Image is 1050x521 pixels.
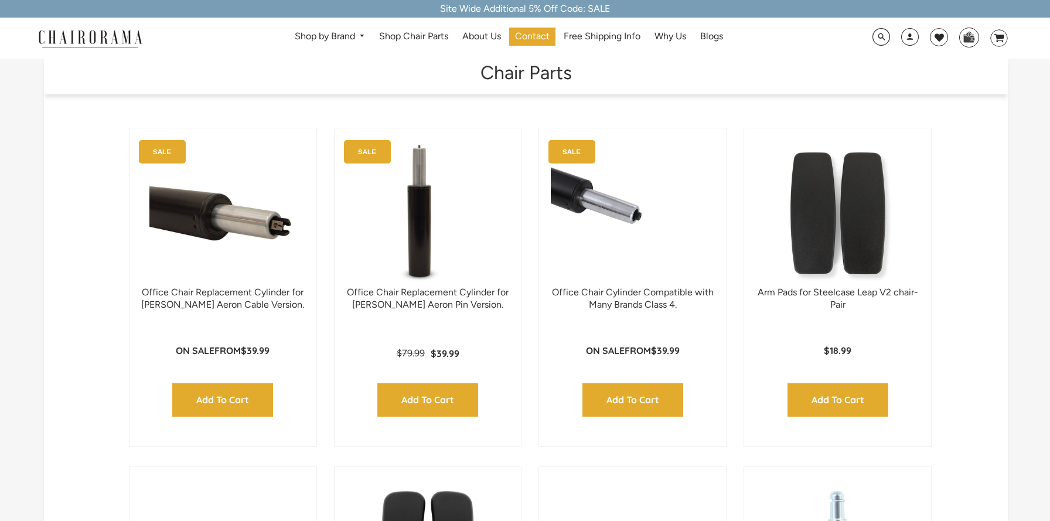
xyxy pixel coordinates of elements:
span: $39.99 [651,345,680,356]
p: from [176,345,270,357]
img: chairorama [32,28,149,49]
input: Add to Cart [582,383,683,417]
span: Free Shipping Info [564,30,640,43]
a: Office Chair Replacement Cylinder for [PERSON_NAME] Aeron Cable Version. [141,287,304,310]
span: $39.99 [241,345,270,356]
img: Office Chair Replacement Cylinder for Herman Miller Aeron Cable Version. - chairorama [141,140,305,287]
nav: DesktopNavigation [199,28,819,49]
span: Contact [515,30,550,43]
input: Add to Cart [787,383,888,417]
a: Office Chair Replacement Cylinder for Herman Miller Aeron Pin Version. - chairorama Office Chair ... [346,140,510,287]
img: WhatsApp_Image_2024-07-12_at_16.23.01.webp [960,28,978,46]
a: About Us [456,28,507,46]
span: $18.99 [824,345,851,356]
a: Arm Pads for Steelcase Leap V2 chair- Pair [758,287,918,310]
a: Why Us [649,28,692,46]
a: Contact [509,28,555,46]
span: Why Us [654,30,686,43]
a: Blogs [694,28,729,46]
span: $79.99 [397,348,425,359]
text: SALE [562,148,581,155]
input: Add to Cart [172,383,273,417]
img: Office Chair Replacement Cylinder for Herman Miller Aeron Pin Version. - chairorama [346,140,493,287]
span: $39.99 [431,348,459,359]
a: Arm Pads for Steelcase Leap V2 chair- Pair - chairorama Arm Pads for Steelcase Leap V2 chair- Pai... [756,140,919,287]
a: Office Chair Cylinder Compatible with Many Brands Class 4. [552,287,714,310]
a: Office Chair Replacement Cylinder for Herman Miller Aeron Cable Version. - chairorama Office Chai... [141,140,305,287]
a: Shop by Brand [289,28,371,46]
img: Arm Pads for Steelcase Leap V2 chair- Pair - chairorama [756,140,919,287]
a: Office Chair Replacement Cylinder for [PERSON_NAME] Aeron Pin Version. [347,287,509,310]
span: About Us [462,30,501,43]
p: from [586,345,680,357]
img: Office Chair Cylinder Compatible with Many Brands Class 4. - chairorama [551,140,714,287]
a: Office Chair Cylinder Compatible with Many Brands Class 4. - chairorama Office Chair Cylinder Com... [551,140,714,287]
span: Blogs [700,30,723,43]
strong: On Sale [176,345,214,356]
h1: Chair Parts [56,59,997,84]
input: Add to Cart [377,383,478,417]
text: SALE [153,148,171,155]
a: Free Shipping Info [558,28,646,46]
strong: On Sale [586,345,625,356]
span: Shop Chair Parts [379,30,448,43]
a: Shop Chair Parts [373,28,454,46]
text: SALE [358,148,376,155]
